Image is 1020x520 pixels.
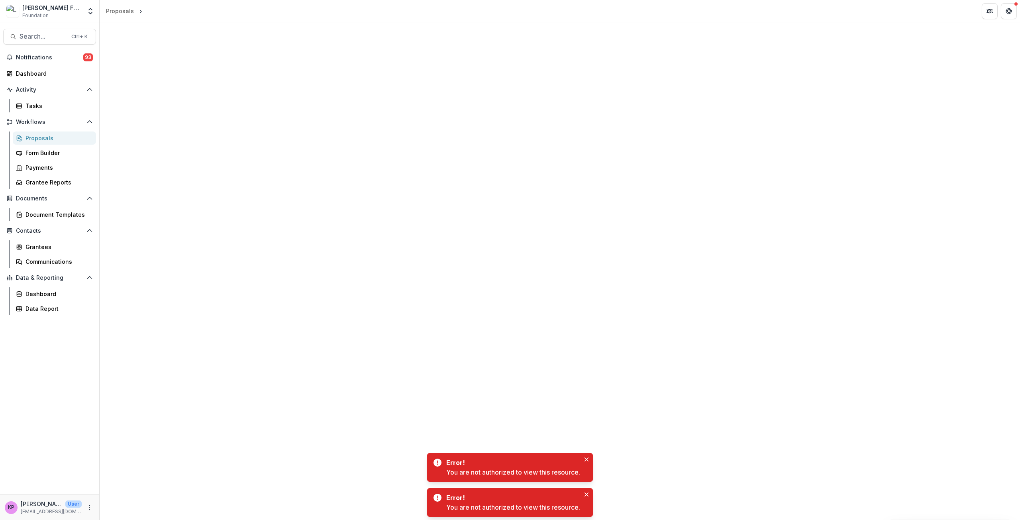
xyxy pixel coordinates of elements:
[65,500,82,508] p: User
[13,161,96,174] a: Payments
[3,271,96,284] button: Open Data & Reporting
[13,255,96,268] a: Communications
[3,67,96,80] a: Dashboard
[13,287,96,300] a: Dashboard
[446,502,580,512] div: You are not authorized to view this resource.
[16,69,90,78] div: Dashboard
[3,192,96,205] button: Open Documents
[13,240,96,253] a: Grantees
[20,33,67,40] span: Search...
[6,5,19,18] img: Lavelle Fund for the Blind
[13,99,96,112] a: Tasks
[16,119,83,126] span: Workflows
[982,3,998,19] button: Partners
[21,508,82,515] p: [EMAIL_ADDRESS][DOMAIN_NAME]
[83,53,93,61] span: 93
[25,243,90,251] div: Grantees
[446,467,580,477] div: You are not authorized to view this resource.
[16,195,83,202] span: Documents
[13,176,96,189] a: Grantee Reports
[25,163,90,172] div: Payments
[25,102,90,110] div: Tasks
[21,500,62,508] p: [PERSON_NAME]
[25,178,90,186] div: Grantee Reports
[3,83,96,96] button: Open Activity
[446,458,577,467] div: Error!
[25,210,90,219] div: Document Templates
[13,208,96,221] a: Document Templates
[103,5,144,17] nav: breadcrumb
[25,149,90,157] div: Form Builder
[16,275,83,281] span: Data & Reporting
[13,302,96,315] a: Data Report
[3,29,96,45] button: Search...
[22,4,82,12] div: [PERSON_NAME] Fund for the Blind
[8,505,14,510] div: Khanh Phan
[16,86,83,93] span: Activity
[85,503,94,512] button: More
[106,7,134,15] div: Proposals
[103,5,137,17] a: Proposals
[582,455,591,464] button: Close
[16,54,83,61] span: Notifications
[13,131,96,145] a: Proposals
[582,490,591,499] button: Close
[25,304,90,313] div: Data Report
[25,290,90,298] div: Dashboard
[25,257,90,266] div: Communications
[3,51,96,64] button: Notifications93
[16,228,83,234] span: Contacts
[70,32,89,41] div: Ctrl + K
[3,116,96,128] button: Open Workflows
[25,134,90,142] div: Proposals
[22,12,49,19] span: Foundation
[446,493,577,502] div: Error!
[1001,3,1017,19] button: Get Help
[3,224,96,237] button: Open Contacts
[85,3,96,19] button: Open entity switcher
[13,146,96,159] a: Form Builder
